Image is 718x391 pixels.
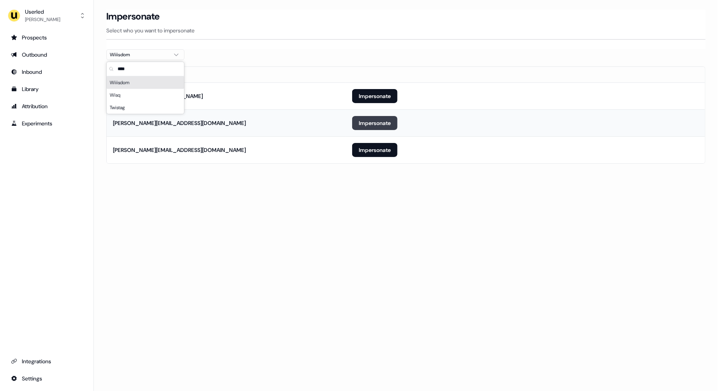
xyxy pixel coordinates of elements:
div: Experiments [11,120,82,127]
a: Go to templates [6,83,87,95]
button: Wiiisdom [106,49,184,60]
div: [PERSON_NAME][EMAIL_ADDRESS][DOMAIN_NAME] [113,146,246,154]
div: [PERSON_NAME][EMAIL_ADDRESS][DOMAIN_NAME] [113,119,246,127]
div: Attribution [11,102,82,110]
div: Wiiisdom [110,51,168,59]
div: Twistag [107,102,184,114]
button: Impersonate [352,89,397,103]
div: Suggestions [107,77,184,114]
a: Go to outbound experience [6,48,87,61]
p: Select who you want to impersonate [106,27,705,34]
div: Settings [11,375,82,382]
div: Inbound [11,68,82,76]
div: Userled [25,8,60,16]
div: Library [11,85,82,93]
button: Userled[PERSON_NAME] [6,6,87,25]
div: Outbound [11,51,82,59]
a: Go to experiments [6,117,87,130]
button: Impersonate [352,143,397,157]
a: Go to prospects [6,31,87,44]
a: Go to integrations [6,372,87,385]
div: Wiiisdom [107,77,184,89]
h3: Impersonate [106,11,160,22]
a: Go to integrations [6,355,87,368]
th: Email [107,67,346,82]
a: Go to Inbound [6,66,87,78]
a: Go to attribution [6,100,87,112]
button: Impersonate [352,116,397,130]
div: Integrations [11,357,82,365]
div: Prospects [11,34,82,41]
div: Wisq [107,89,184,102]
div: [PERSON_NAME] [25,16,60,23]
